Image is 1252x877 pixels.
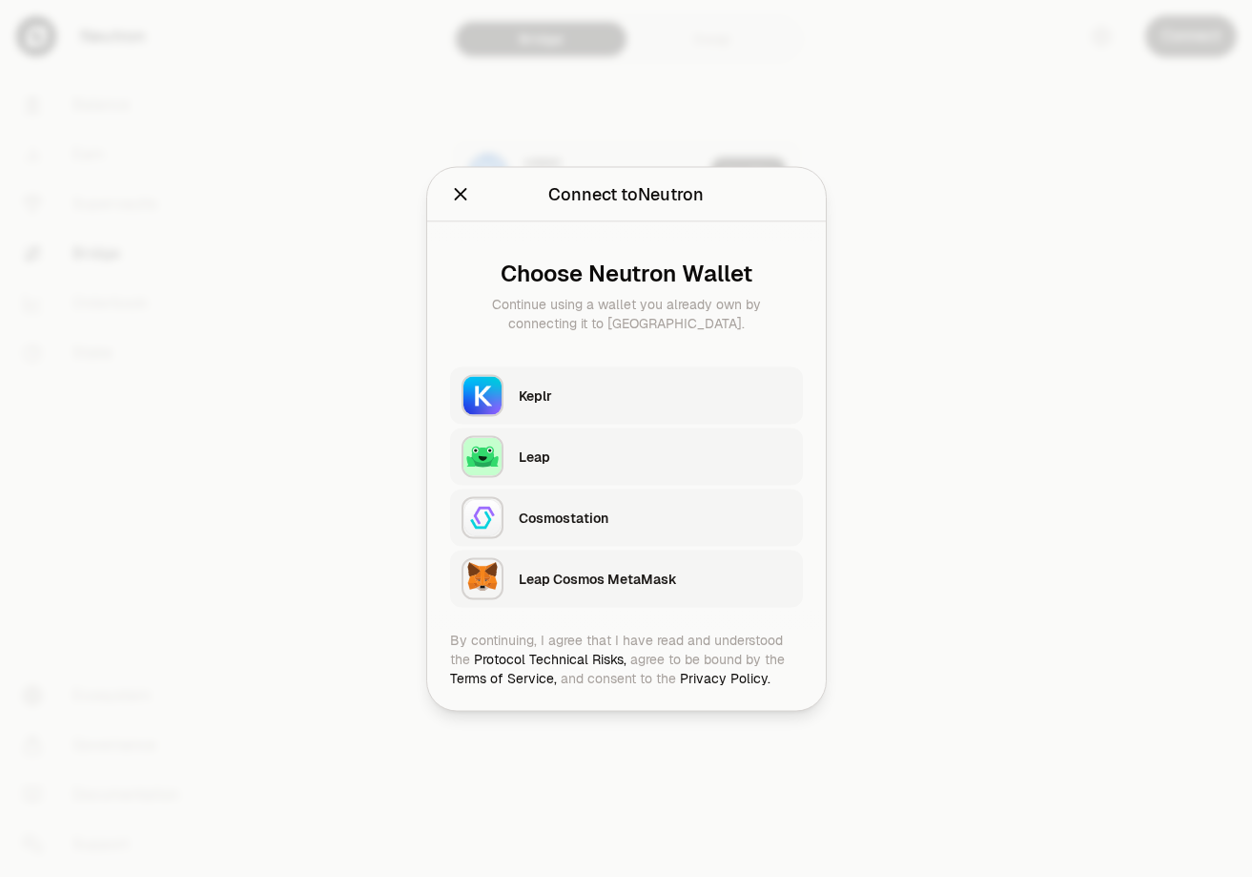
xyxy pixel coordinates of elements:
button: Close [450,180,471,207]
div: Keplr [519,386,791,405]
div: Leap [519,447,791,466]
button: Leap Cosmos MetaMaskLeap Cosmos MetaMask [450,550,803,607]
a: Terms of Service, [450,669,557,686]
div: Continue using a wallet you already own by connecting it to [GEOGRAPHIC_DATA]. [465,294,788,332]
div: Choose Neutron Wallet [465,260,788,286]
img: Cosmostation [462,496,503,538]
button: CosmostationCosmostation [450,489,803,546]
button: KeplrKeplr [450,366,803,424]
div: Leap Cosmos MetaMask [519,569,791,588]
a: Privacy Policy. [680,669,770,686]
img: Keplr [462,374,503,416]
div: By continuing, I agree that I have read and understood the agree to be bound by the and consent t... [450,630,803,687]
a: Protocol Technical Risks, [474,650,626,667]
button: LeapLeap [450,428,803,485]
img: Leap [462,435,503,477]
img: Leap Cosmos MetaMask [462,557,503,599]
div: Cosmostation [519,508,791,527]
div: Connect to Neutron [548,180,704,207]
